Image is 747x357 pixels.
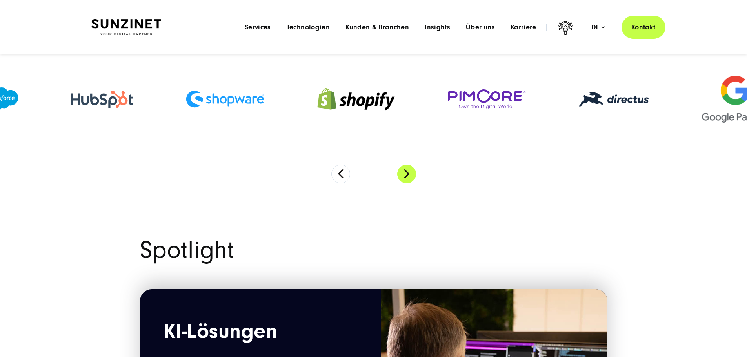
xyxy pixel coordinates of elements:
img: SUNZINET Full Service Digital Agentur [91,19,161,36]
a: Karriere [511,24,536,31]
a: Services [245,24,271,31]
button: Previous [331,165,350,183]
button: Next [397,165,416,183]
a: Über uns [466,24,495,31]
h2: Spotlight [140,238,607,262]
img: Directus Partner Agentur - Digitalagentur SUNZINET [579,92,649,107]
a: Kunden & Branchen [345,24,409,31]
img: HubSpot Gold Partner Agentur - Digitalagentur SUNZINET [71,91,133,108]
h2: KI-Lösungen [164,321,358,346]
img: Pimcore Partner Agentur - Digitalagentur SUNZINET [448,89,526,109]
a: Insights [425,24,450,31]
img: Shopify Partner Agentur - Digitalagentur SUNZINET [317,78,395,120]
a: Kontakt [622,16,665,39]
a: Technologien [287,24,330,31]
img: Shopware Partner Agentur - Digitalagentur SUNZINET [186,91,264,108]
div: de [591,24,605,31]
